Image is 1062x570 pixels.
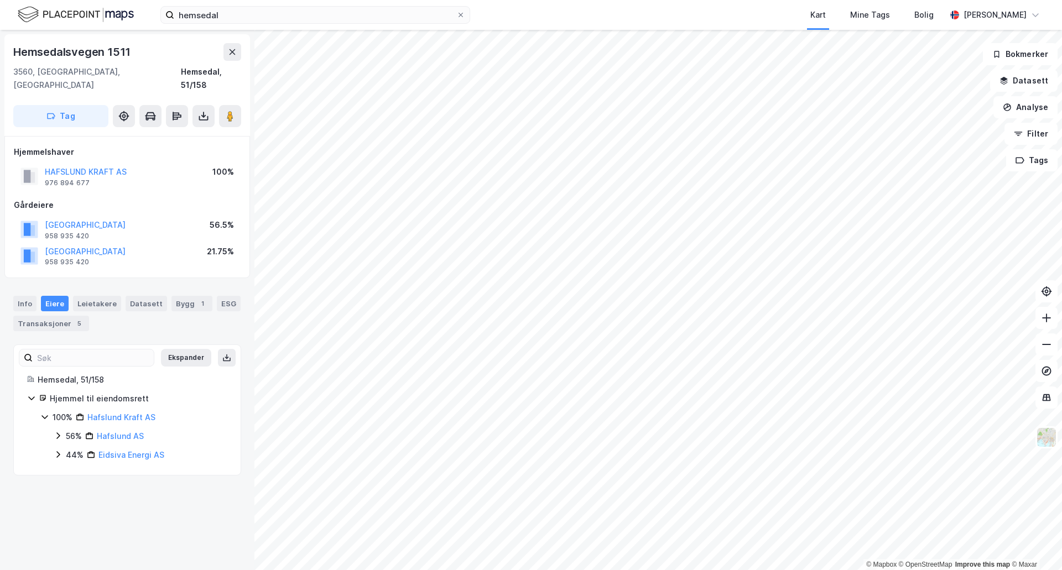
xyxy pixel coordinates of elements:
[161,349,211,367] button: Ekspander
[45,232,89,240] div: 958 935 420
[13,296,37,311] div: Info
[990,70,1058,92] button: Datasett
[866,561,897,568] a: Mapbox
[14,145,241,159] div: Hjemmelshaver
[217,296,241,311] div: ESG
[993,96,1058,118] button: Analyse
[181,65,241,92] div: Hemsedal, 51/158
[171,296,212,311] div: Bygg
[126,296,167,311] div: Datasett
[73,296,121,311] div: Leietakere
[66,430,82,443] div: 56%
[13,65,181,92] div: 3560, [GEOGRAPHIC_DATA], [GEOGRAPHIC_DATA]
[38,373,227,386] div: Hemsedal, 51/158
[955,561,1010,568] a: Improve this map
[212,165,234,179] div: 100%
[41,296,69,311] div: Eiere
[210,218,234,232] div: 56.5%
[98,450,164,459] a: Eidsiva Energi AS
[45,179,90,187] div: 976 894 677
[914,8,934,22] div: Bolig
[18,5,134,24] img: logo.f888ab2527a4732fd821a326f86c7f29.svg
[87,412,155,422] a: Hafslund Kraft AS
[74,318,85,329] div: 5
[850,8,890,22] div: Mine Tags
[66,448,84,462] div: 44%
[174,7,456,23] input: Søk på adresse, matrikkel, gårdeiere, leietakere eller personer
[53,411,72,424] div: 100%
[899,561,952,568] a: OpenStreetMap
[13,43,133,61] div: Hemsedalsvegen 1511
[97,431,144,441] a: Hafslund AS
[50,392,227,405] div: Hjemmel til eiendomsrett
[1007,517,1062,570] iframe: Chat Widget
[45,258,89,266] div: 958 935 420
[964,8,1027,22] div: [PERSON_NAME]
[207,245,234,258] div: 21.75%
[1006,149,1058,171] button: Tags
[33,349,154,366] input: Søk
[14,198,241,212] div: Gårdeiere
[13,105,108,127] button: Tag
[197,298,208,309] div: 1
[1004,123,1058,145] button: Filter
[810,8,826,22] div: Kart
[13,316,89,331] div: Transaksjoner
[1036,427,1057,448] img: Z
[983,43,1058,65] button: Bokmerker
